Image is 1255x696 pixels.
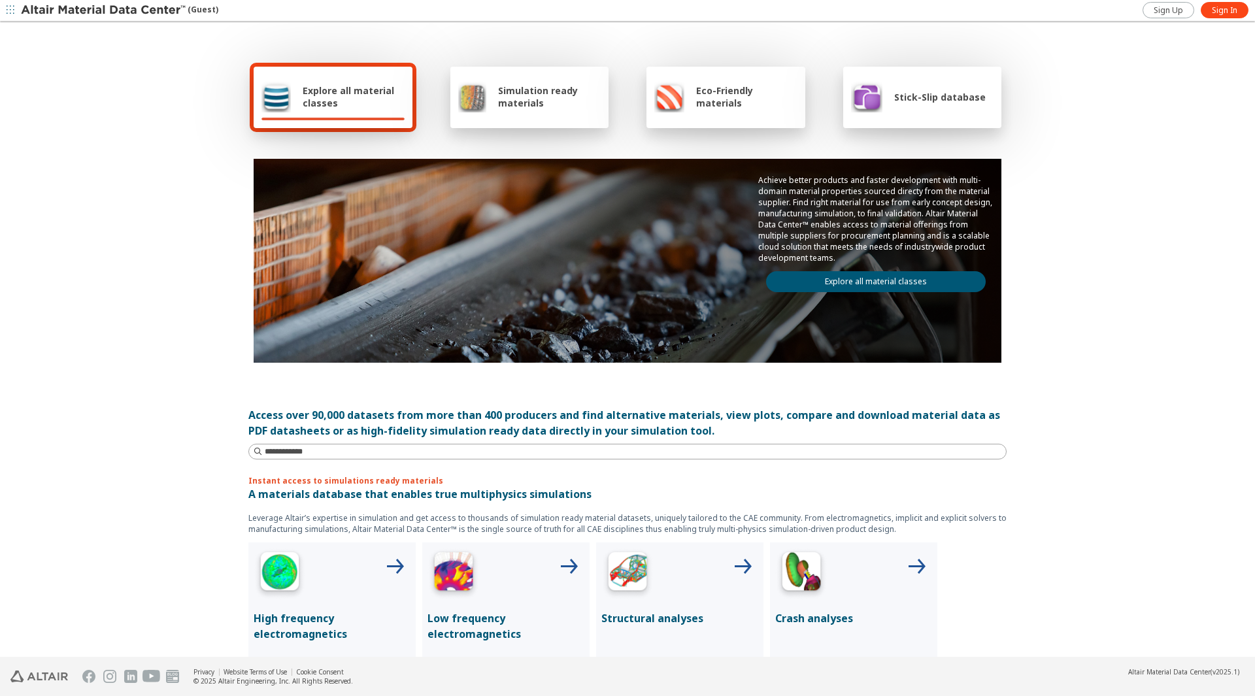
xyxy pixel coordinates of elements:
a: Sign Up [1143,2,1194,18]
p: High frequency electromagnetics [254,610,410,642]
span: Sign Up [1154,5,1183,16]
img: Simulation ready materials [458,81,486,112]
span: Altair Material Data Center [1128,667,1211,676]
p: A materials database that enables true multiphysics simulations [248,486,1007,502]
div: © 2025 Altair Engineering, Inc. All Rights Reserved. [193,676,353,686]
span: Simulation ready materials [498,84,601,109]
img: Crash Analyses Icon [775,548,828,600]
img: Eco-Friendly materials [654,81,684,112]
img: Explore all material classes [261,81,291,112]
a: Privacy [193,667,214,676]
a: Website Terms of Use [224,667,287,676]
p: Leverage Altair’s expertise in simulation and get access to thousands of simulation ready materia... [248,512,1007,535]
img: High Frequency Icon [254,548,306,600]
p: Structural analyses [601,610,758,626]
p: Crash analyses [775,610,932,626]
p: Achieve better products and faster development with multi-domain material properties sourced dire... [758,174,994,263]
span: Explore all material classes [303,84,405,109]
span: Stick-Slip database [894,91,986,103]
img: Altair Material Data Center [21,4,188,17]
span: Sign In [1212,5,1237,16]
a: Explore all material classes [766,271,986,292]
img: Stick-Slip database [851,81,882,112]
a: Cookie Consent [296,667,344,676]
img: Low Frequency Icon [427,548,480,600]
img: Altair Engineering [10,671,68,682]
div: Access over 90,000 datasets from more than 400 producers and find alternative materials, view plo... [248,407,1007,439]
span: Eco-Friendly materials [696,84,797,109]
a: Sign In [1201,2,1248,18]
div: (v2025.1) [1128,667,1239,676]
div: (Guest) [21,4,218,17]
p: Instant access to simulations ready materials [248,475,1007,486]
img: Structural Analyses Icon [601,548,654,600]
p: Low frequency electromagnetics [427,610,584,642]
